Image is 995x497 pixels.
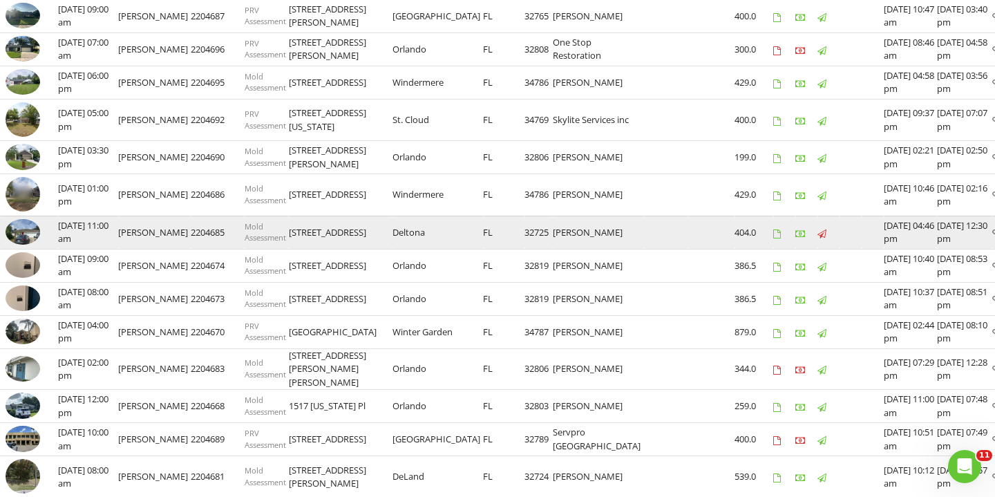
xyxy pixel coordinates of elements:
td: [DATE] 08:10 pm [937,315,992,348]
td: [DATE] 07:29 pm [884,348,937,390]
span: Mold Assessment [245,183,286,205]
td: [DATE] 07:48 pm [937,390,992,423]
img: 9369489%2Fcover_photos%2FKrpOerC39ru5tf1O6DKl%2Fsmall.9369489-1756245792088 [6,69,40,95]
td: [DATE] 09:37 pm [884,99,937,141]
td: [DATE] 04:00 pm [58,315,118,348]
td: [DATE] 08:46 am [884,32,937,66]
td: FL [483,249,524,282]
td: Orlando [392,390,483,423]
td: [STREET_ADDRESS][US_STATE] [289,99,392,141]
td: [STREET_ADDRESS][PERSON_NAME][PERSON_NAME] [289,348,392,390]
td: [DATE] 08:53 pm [937,249,992,282]
td: FL [483,174,524,216]
span: 11 [976,450,992,461]
td: [DATE] 04:58 pm [884,66,937,99]
td: [STREET_ADDRESS] [289,174,392,216]
span: Mold Assessment [245,357,286,379]
td: 2204695 [191,66,245,99]
td: 2204692 [191,99,245,141]
td: 32819 [524,282,553,315]
td: [DATE] 10:51 am [884,423,937,456]
span: PRV Assessment [245,38,286,60]
td: 32803 [524,390,553,423]
td: [DATE] 06:00 pm [58,66,118,99]
img: 9349233%2Fcover_photos%2FEltj2yGhrUjzj5a0lRNw%2Fsmall.9349233-1756140207287 [6,356,40,382]
td: Windermere [392,66,483,99]
td: FL [483,315,524,348]
td: 2204670 [191,315,245,348]
td: [PERSON_NAME] [118,66,191,99]
span: Mold Assessment [245,221,286,243]
span: Mold Assessment [245,465,286,487]
td: 2204696 [191,32,245,66]
img: 9359631%2Fcover_photos%2FsAs0JMHNWS042d872JeJ%2Fsmall.9359631-1756234951942 [6,144,40,169]
td: St. Cloud [392,99,483,141]
td: [DATE] 02:44 pm [884,315,937,348]
td: 34786 [524,174,553,216]
td: FL [483,141,524,174]
td: FL [483,32,524,66]
td: [DATE] 10:37 am [884,282,937,315]
td: [STREET_ADDRESS][PERSON_NAME] [289,141,392,174]
span: PRV Assessment [245,428,286,450]
td: [DATE] 07:49 pm [937,423,992,456]
td: 199.0 [735,141,773,174]
td: Skylite Services inc [553,99,643,141]
td: 32806 [524,348,553,390]
td: Orlando [392,282,483,315]
td: FL [483,348,524,390]
iframe: Intercom live chat [948,450,981,483]
img: streetview [6,177,40,212]
img: 9372465%2Fcover_photos%2FAaxMrAxPuAeeiDM4zqqg%2Fsmall.9372465-1756302427783 [6,36,40,62]
td: 2204690 [191,141,245,174]
td: [DATE] 05:00 pm [58,99,118,141]
td: [PERSON_NAME] [118,423,191,456]
td: [STREET_ADDRESS][PERSON_NAME] [289,32,392,66]
td: Orlando [392,141,483,174]
td: [PERSON_NAME] [118,390,191,423]
td: [DATE] 07:07 pm [937,99,992,141]
td: Servpro [GEOGRAPHIC_DATA] [553,423,643,456]
td: [DATE] 07:00 am [58,32,118,66]
td: [PERSON_NAME] [553,141,643,174]
td: 400.0 [735,99,773,141]
td: FL [483,99,524,141]
span: Mold Assessment [245,395,286,417]
td: [DATE] 04:46 pm [884,216,937,249]
span: PRV Assessment [245,321,286,343]
td: [STREET_ADDRESS] [289,282,392,315]
td: 34769 [524,99,553,141]
td: 2204674 [191,249,245,282]
td: [PERSON_NAME] [118,174,191,216]
td: [DATE] 12:28 pm [937,348,992,390]
td: 429.0 [735,66,773,99]
td: 32806 [524,141,553,174]
td: 32725 [524,216,553,249]
td: 32819 [524,249,553,282]
td: 32808 [524,32,553,66]
td: [STREET_ADDRESS] [289,66,392,99]
td: Winter Garden [392,315,483,348]
td: Orlando [392,249,483,282]
td: [DATE] 12:30 pm [937,216,992,249]
td: [DATE] 09:00 am [58,249,118,282]
td: 429.0 [735,174,773,216]
td: 259.0 [735,390,773,423]
img: 9322741%2Fcover_photos%2Fm43bVqjVT95i3djPsO2N%2Fsmall.9322741-1756151700208 [6,319,40,344]
td: [DATE] 10:00 am [58,423,118,456]
td: 386.5 [735,249,773,282]
td: [STREET_ADDRESS] [289,216,392,249]
td: [DATE] 08:00 am [58,282,118,315]
img: 9327775%2Fcover_photos%2Fi5vFSF1hZluWvtJrixQi%2Fsmall.9327775-1756210620091 [6,285,40,311]
td: [PERSON_NAME] [553,66,643,99]
img: 9352993%2Fcover_photos%2FBGhRcdMYqW4eFfex09gH%2Fsmall.9352993-1756131291955 [6,426,40,451]
td: [DATE] 03:30 pm [58,141,118,174]
td: 2204683 [191,348,245,390]
td: 2204673 [191,282,245,315]
td: [PERSON_NAME] [118,32,191,66]
td: [DATE] 02:16 pm [937,174,992,216]
td: [PERSON_NAME] [118,348,191,390]
td: [DATE] 11:00 am [884,390,937,423]
img: 9318337%2Fcover_photos%2FQ9xzwi12A1XFXeE7it2W%2Fsmall.9318337-1756134960539 [6,393,40,418]
td: [PERSON_NAME] [553,282,643,315]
